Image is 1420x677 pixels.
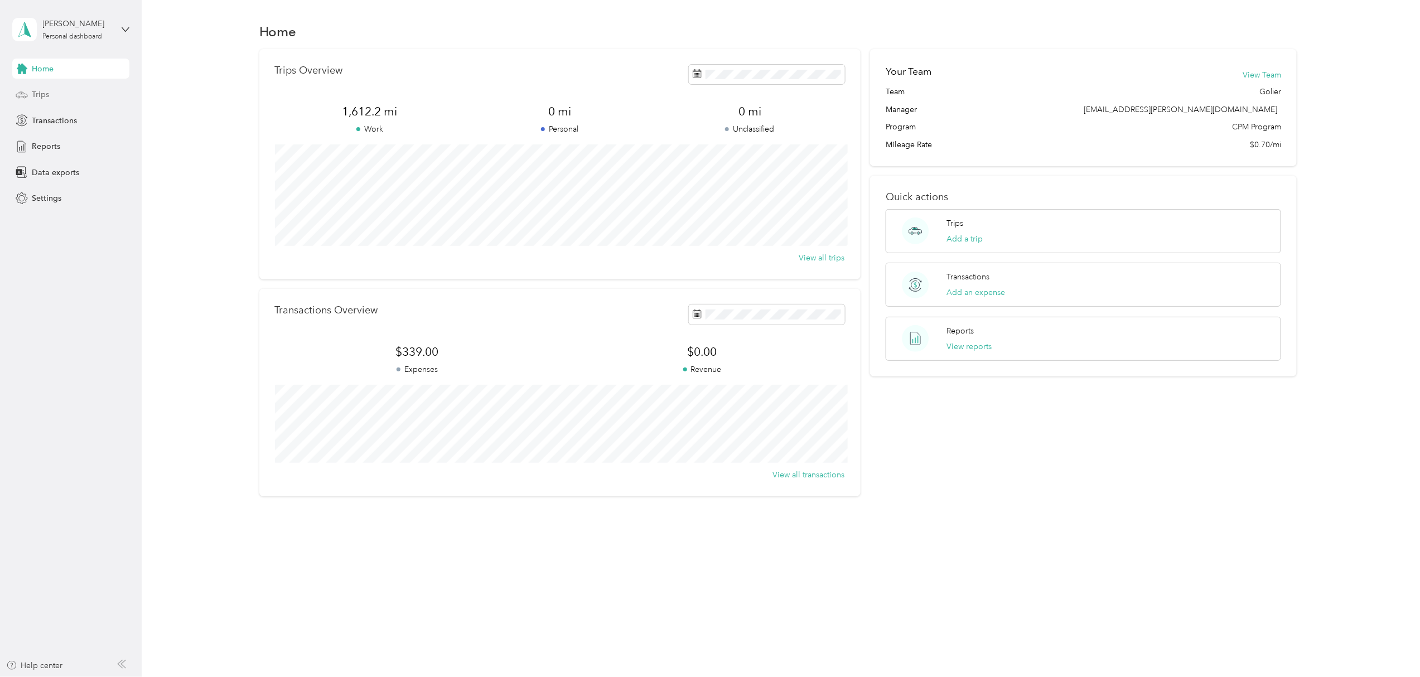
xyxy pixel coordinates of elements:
[886,191,1281,203] p: Quick actions
[32,192,61,204] span: Settings
[32,115,77,127] span: Transactions
[886,104,917,115] span: Manager
[886,139,932,151] span: Mileage Rate
[465,123,655,135] p: Personal
[1259,86,1281,98] span: Golier
[886,121,916,133] span: Program
[275,123,465,135] p: Work
[32,89,49,100] span: Trips
[1243,69,1281,81] button: View Team
[32,141,60,152] span: Reports
[275,344,560,360] span: $339.00
[655,123,845,135] p: Unclassified
[560,364,845,375] p: Revenue
[259,26,297,37] h1: Home
[773,469,845,481] button: View all transactions
[1250,139,1281,151] span: $0.70/mi
[886,65,931,79] h2: Your Team
[275,364,560,375] p: Expenses
[947,233,983,245] button: Add a trip
[1084,105,1277,114] span: [EMAIL_ADDRESS][PERSON_NAME][DOMAIN_NAME]
[655,104,845,119] span: 0 mi
[947,287,1006,298] button: Add an expense
[1232,121,1281,133] span: CPM Program
[43,18,113,30] div: [PERSON_NAME]
[275,65,343,76] p: Trips Overview
[465,104,655,119] span: 0 mi
[560,344,845,360] span: $0.00
[6,660,63,671] button: Help center
[947,271,990,283] p: Transactions
[32,167,79,178] span: Data exports
[886,86,905,98] span: Team
[947,341,992,352] button: View reports
[947,325,974,337] p: Reports
[799,252,845,264] button: View all trips
[947,217,964,229] p: Trips
[43,33,103,40] div: Personal dashboard
[275,304,378,316] p: Transactions Overview
[275,104,465,119] span: 1,612.2 mi
[1358,615,1420,677] iframe: Everlance-gr Chat Button Frame
[32,63,54,75] span: Home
